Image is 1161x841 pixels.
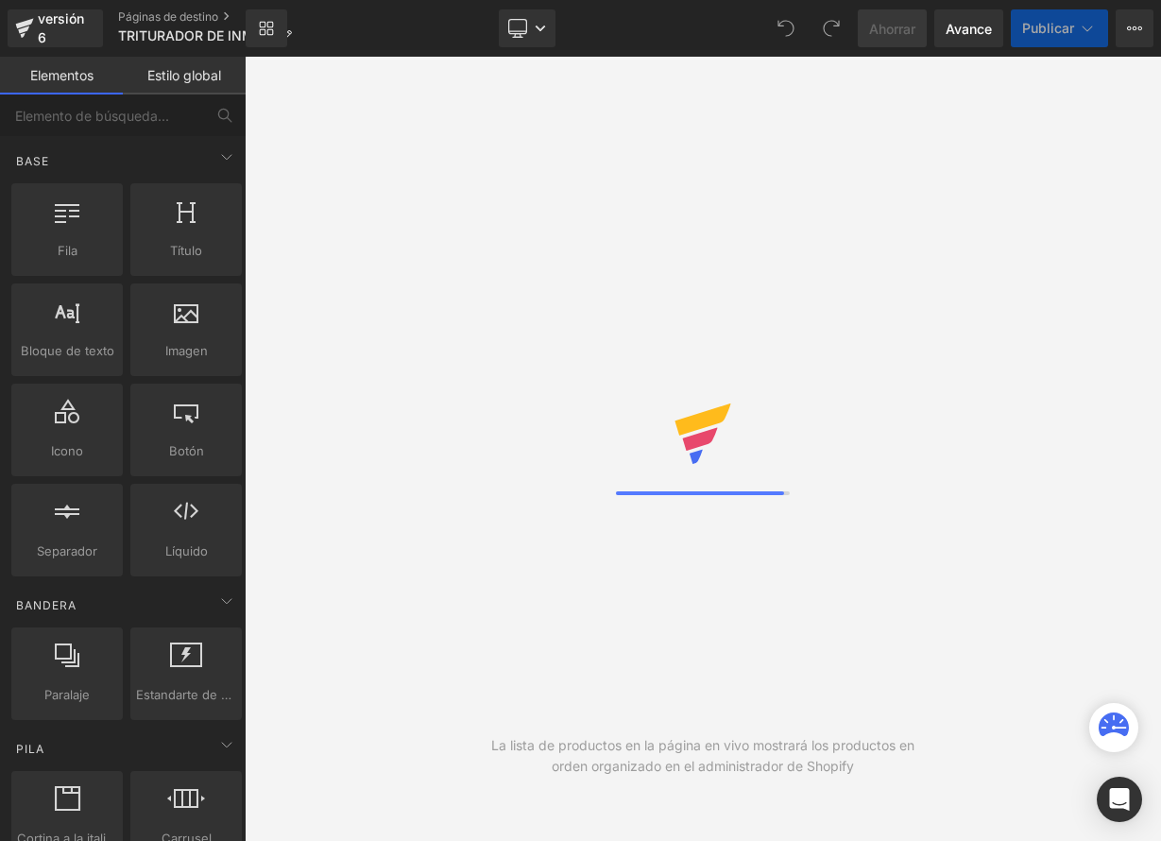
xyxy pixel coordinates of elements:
[1022,20,1074,36] font: Publicar
[118,27,347,43] font: TRITURADOR DE INMERSIÓN 4 EN 1
[1011,9,1108,47] button: Publicar
[51,443,83,458] font: Icono
[44,687,90,702] font: Paralaje
[812,9,850,47] button: Rehacer
[16,598,77,612] font: Bandera
[16,742,44,756] font: Pila
[8,9,103,47] a: versión 6
[16,154,49,168] font: Base
[246,9,287,47] a: Nueva Biblioteca
[118,9,307,25] a: Páginas de destino
[1116,9,1153,47] button: Más
[37,543,97,558] font: Separador
[165,543,208,558] font: Líquido
[58,243,77,258] font: Fila
[147,67,221,83] font: Estilo global
[21,343,114,358] font: Bloque de texto
[165,343,208,358] font: Imagen
[38,10,84,45] font: versión 6
[869,21,915,37] font: Ahorrar
[169,443,204,458] font: Botón
[1097,777,1142,822] div: Abrir Intercom Messenger
[767,9,805,47] button: Deshacer
[136,687,256,702] font: Estandarte de héroe
[491,737,914,774] font: La lista de productos en la página en vivo mostrará los productos en orden organizado en el admin...
[118,9,218,24] font: Páginas de destino
[946,21,992,37] font: Avance
[170,243,202,258] font: Título
[30,67,94,83] font: Elementos
[934,9,1003,47] a: Avance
